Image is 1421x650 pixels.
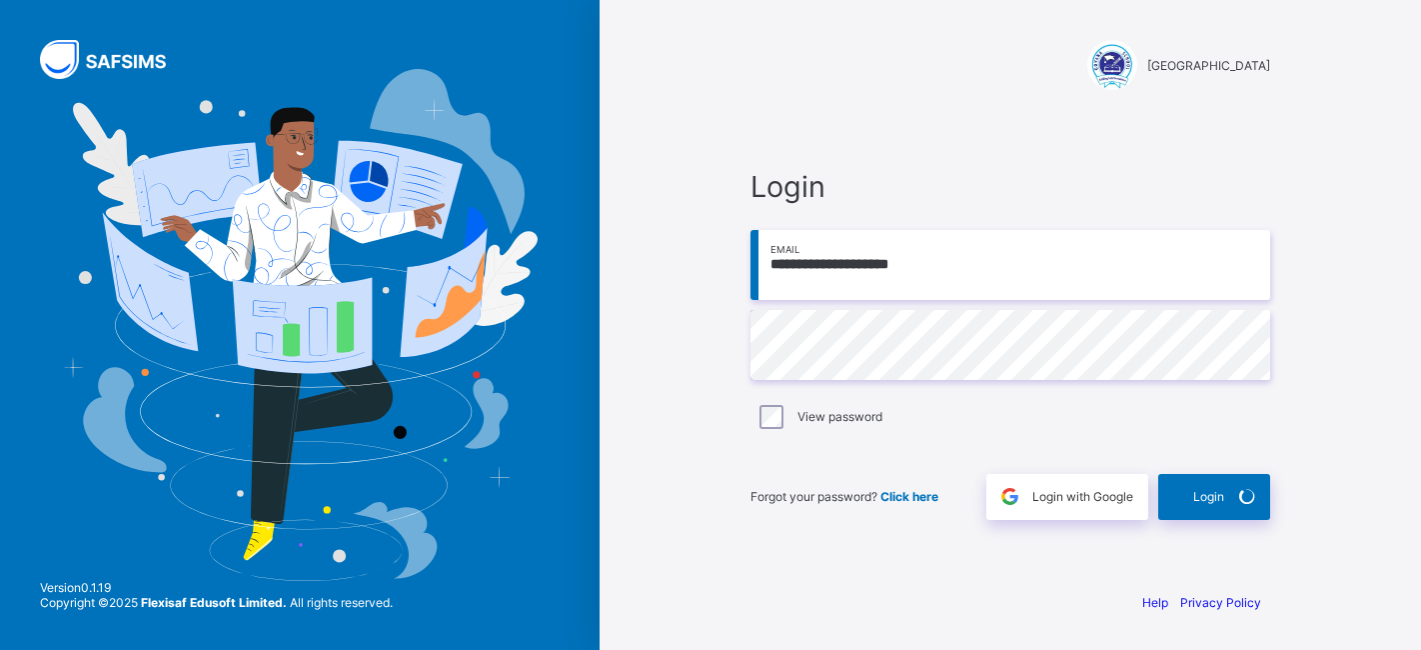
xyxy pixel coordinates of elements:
label: View password [797,409,882,424]
span: Login [1193,489,1224,504]
span: Login with Google [1032,489,1133,504]
strong: Flexisaf Edusoft Limited. [141,595,287,610]
img: google.396cfc9801f0270233282035f929180a.svg [998,485,1021,508]
span: [GEOGRAPHIC_DATA] [1147,58,1270,73]
span: Login [750,169,1270,204]
span: Copyright © 2025 All rights reserved. [40,595,393,610]
img: SAFSIMS Logo [40,40,190,79]
a: Help [1142,595,1168,610]
a: Privacy Policy [1180,595,1261,610]
img: Hero Image [62,69,538,581]
span: Forgot your password? [750,489,938,504]
span: Version 0.1.19 [40,580,393,595]
a: Click here [880,489,938,504]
